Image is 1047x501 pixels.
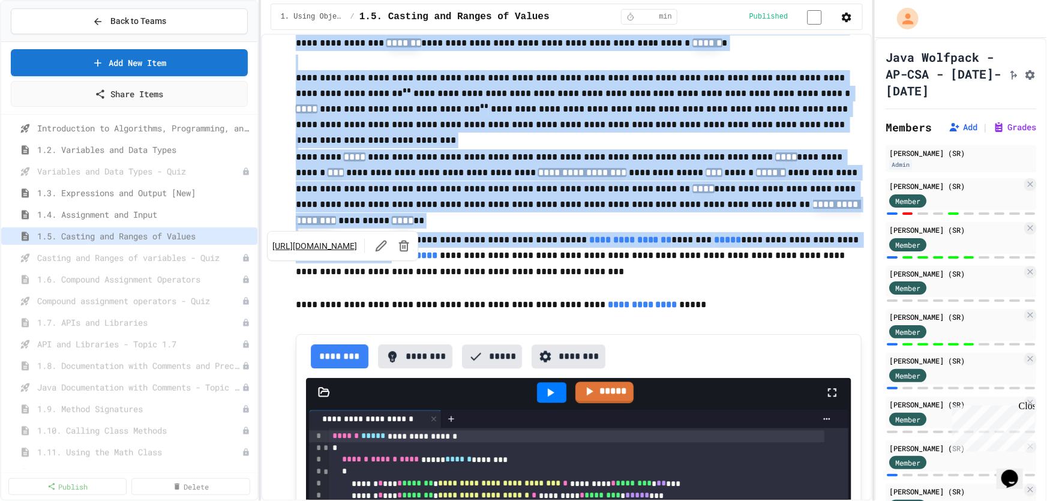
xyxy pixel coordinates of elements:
div: Unpublished [242,254,250,262]
div: [PERSON_NAME] (SR) [889,148,1033,158]
span: 1.12. Objects - Instances of Classes [37,467,242,480]
span: 1.4. Assignment and Input [37,208,253,221]
input: publish toggle [793,10,836,25]
span: | [982,120,988,134]
span: Member [895,370,920,381]
span: Member [895,283,920,293]
div: Unpublished [242,319,250,327]
div: [PERSON_NAME] (SR) [889,224,1022,235]
div: Unpublished [242,167,250,176]
span: 1.5. Casting and Ranges of Values [37,230,253,242]
h2: Members [886,119,932,136]
div: Content is published and visible to students [749,9,836,24]
span: 1.2. Variables and Data Types [37,143,253,156]
div: [PERSON_NAME] (SR) [889,443,1022,454]
div: Unpublished [242,297,250,305]
a: Add New Item [11,49,248,76]
span: 1.8. Documentation with Comments and Preconditions [37,359,242,372]
div: [PERSON_NAME] (SR) [889,355,1022,366]
span: API and Libraries - Topic 1.7 [37,338,242,350]
button: Add [949,121,977,133]
div: [PERSON_NAME] (SR) [889,181,1022,191]
div: [PERSON_NAME] (SR) [889,268,1022,279]
div: Unpublished [242,427,250,435]
button: Assignment Settings [1024,67,1036,81]
span: 1.10. Calling Class Methods [37,424,242,437]
span: 1.6. Compound Assignment Operators [37,273,242,286]
iframe: chat widget [947,401,1035,452]
button: Click to see fork details [1007,67,1019,81]
div: [PERSON_NAME] (SR) [889,486,1022,497]
a: Delete [131,478,250,495]
span: Member [895,196,920,206]
div: [PERSON_NAME] (SR) [889,311,1022,322]
h1: Java Wolfpack - AP-CSA - [DATE]-[DATE] [886,49,1003,99]
span: Member [895,414,920,425]
span: Compound assignment operators - Quiz [37,295,242,307]
span: Back to Teams [110,15,166,28]
div: Unpublished [242,340,250,349]
div: Unpublished [242,362,250,370]
div: Admin [889,160,912,170]
div: Chat with us now!Close [5,5,83,76]
div: Unpublished [242,405,250,413]
span: 1.7. APIs and Libraries [37,316,242,329]
span: Java Documentation with Comments - Topic 1.8 [37,381,242,394]
span: 1. Using Objects and Methods [281,12,346,22]
span: Member [895,457,920,468]
span: Introduction to Algorithms, Programming, and Compilers [37,122,253,134]
div: Unpublished [242,448,250,457]
button: Grades [993,121,1036,133]
div: My Account [884,5,922,32]
span: 1.9. Method Signatures [37,403,242,415]
div: Unpublished [242,275,250,284]
div: [PERSON_NAME] (SR) [889,399,1022,410]
span: 1.5. Casting and Ranges of Values [359,10,550,24]
span: 1.11. Using the Math Class [37,446,242,458]
span: Casting and Ranges of variables - Quiz [37,251,242,264]
iframe: chat widget [997,453,1035,489]
span: Variables and Data Types - Quiz [37,165,242,178]
span: / [350,12,355,22]
a: Publish [8,478,127,495]
span: min [659,12,672,22]
span: Member [895,326,920,337]
a: [URL][DOMAIN_NAME] [272,240,357,252]
button: Back to Teams [11,8,248,34]
span: 1.3. Expressions and Output [New] [37,187,253,199]
span: Member [895,239,920,250]
span: Published [749,12,788,22]
div: Unpublished [242,383,250,392]
a: Share Items [11,81,248,107]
